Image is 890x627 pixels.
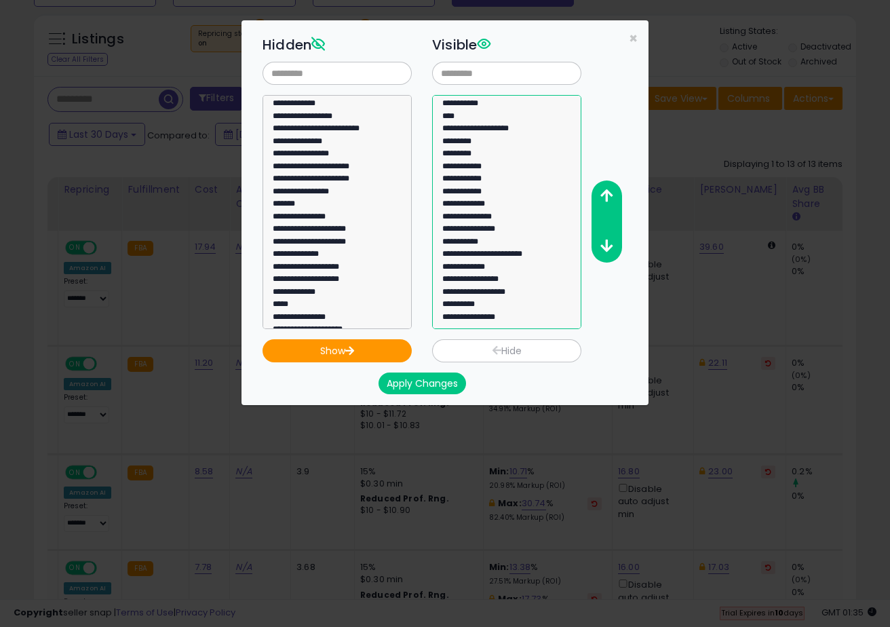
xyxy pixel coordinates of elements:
[263,35,412,55] h3: Hidden
[629,28,638,48] span: ×
[432,35,581,55] h3: Visible
[263,339,412,362] button: Show
[432,339,581,362] button: Hide
[379,373,466,394] button: Apply Changes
